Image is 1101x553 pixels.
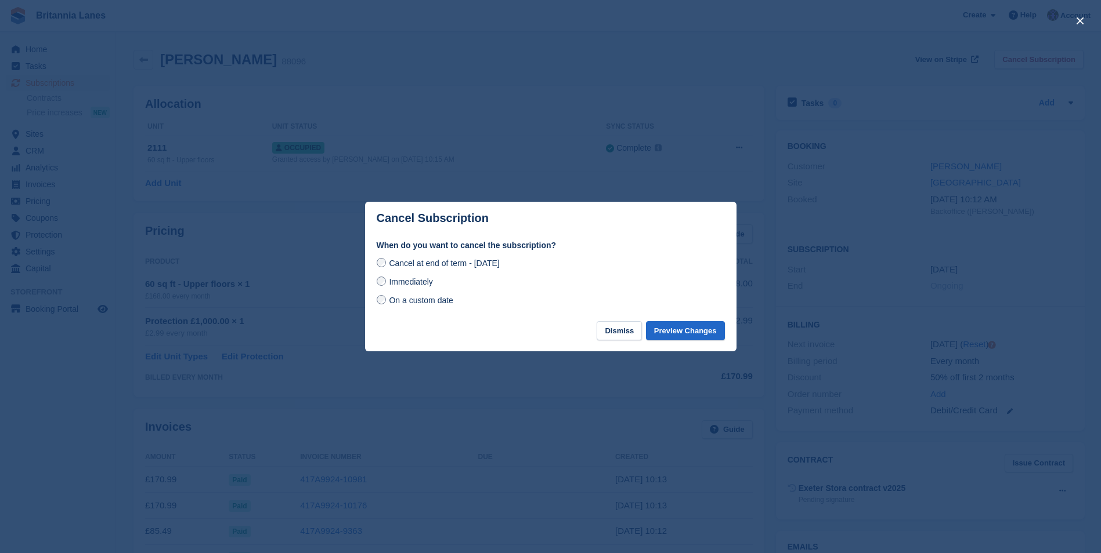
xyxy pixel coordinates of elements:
span: Cancel at end of term - [DATE] [389,259,499,268]
p: Cancel Subscription [377,212,489,225]
input: Immediately [377,276,386,286]
button: Dismiss [597,321,642,340]
input: Cancel at end of term - [DATE] [377,258,386,267]
span: Immediately [389,277,432,286]
label: When do you want to cancel the subscription? [377,239,725,252]
button: Preview Changes [646,321,725,340]
button: close [1071,12,1089,30]
span: On a custom date [389,296,453,305]
input: On a custom date [377,295,386,304]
